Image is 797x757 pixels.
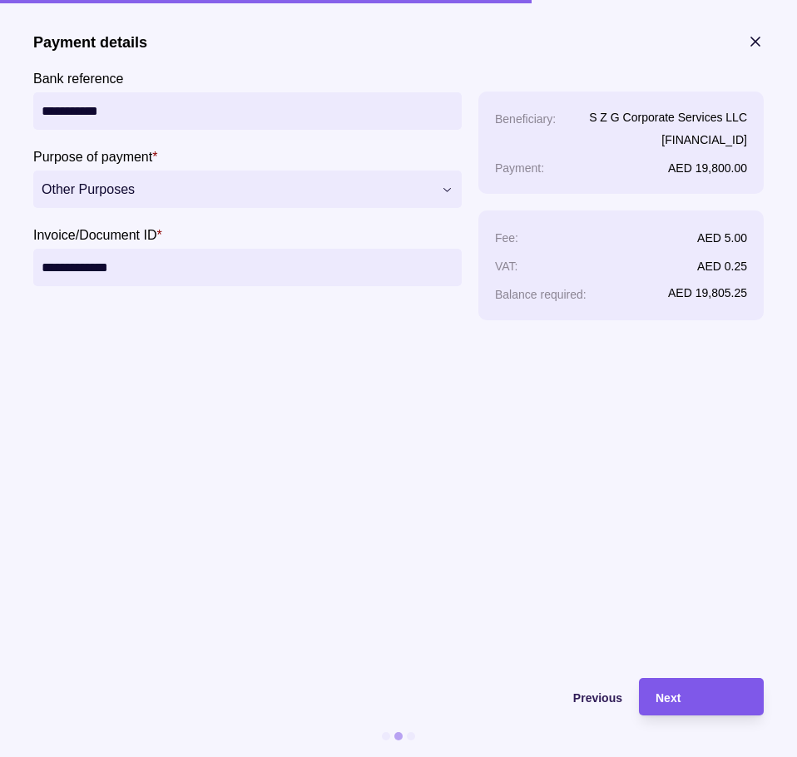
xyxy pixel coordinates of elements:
button: Next [639,678,764,715]
p: [FINANCIAL_ID] [589,131,747,149]
p: AED 19,800.00 [668,161,747,175]
p: Bank reference [33,72,124,86]
button: Previous [33,678,622,715]
p: Beneficiary : [495,112,556,126]
h1: Payment details [33,33,147,52]
p: Purpose of payment [33,150,152,164]
p: Fee : [495,231,518,245]
p: Balance required : [495,288,587,301]
span: Next [656,691,681,705]
p: Invoice/Document ID [33,228,157,242]
p: Payment : [495,161,544,175]
label: Invoice/Document ID [33,225,162,245]
p: S Z G Corporate Services LLC [589,108,747,126]
span: Previous [573,691,622,705]
label: Bank reference [33,68,124,88]
p: AED 19,805.25 [668,286,747,299]
input: Bank reference [42,92,453,130]
label: Purpose of payment [33,146,157,166]
p: AED 5.00 [697,231,747,245]
p: VAT : [495,260,518,273]
input: Invoice/Document ID [42,249,453,286]
p: AED 0.25 [697,260,747,273]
